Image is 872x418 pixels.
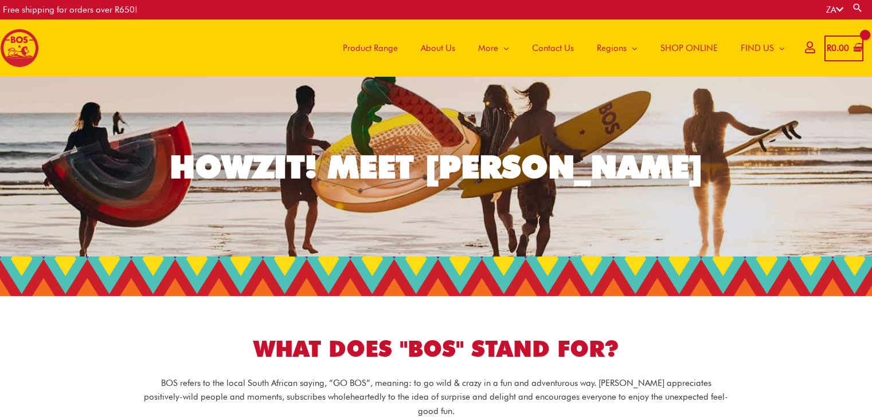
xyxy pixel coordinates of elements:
span: About Us [421,31,455,65]
span: Regions [597,31,627,65]
span: R [827,43,831,53]
a: Regions [585,19,649,77]
a: SHOP ONLINE [649,19,729,77]
a: ZA [826,5,843,15]
span: Product Range [343,31,398,65]
a: Product Range [331,19,409,77]
span: More [478,31,498,65]
bdi: 0.00 [827,43,849,53]
span: Contact Us [532,31,574,65]
span: FIND US [741,31,774,65]
a: Contact Us [521,19,585,77]
h1: WHAT DOES "BOS" STAND FOR? [115,333,757,365]
a: Search button [852,2,863,13]
div: HOWZIT! MEET [PERSON_NAME] [170,151,703,183]
span: SHOP ONLINE [660,31,718,65]
a: More [467,19,521,77]
a: View Shopping Cart, empty [824,36,863,61]
a: About Us [409,19,467,77]
nav: Site Navigation [323,19,796,77]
